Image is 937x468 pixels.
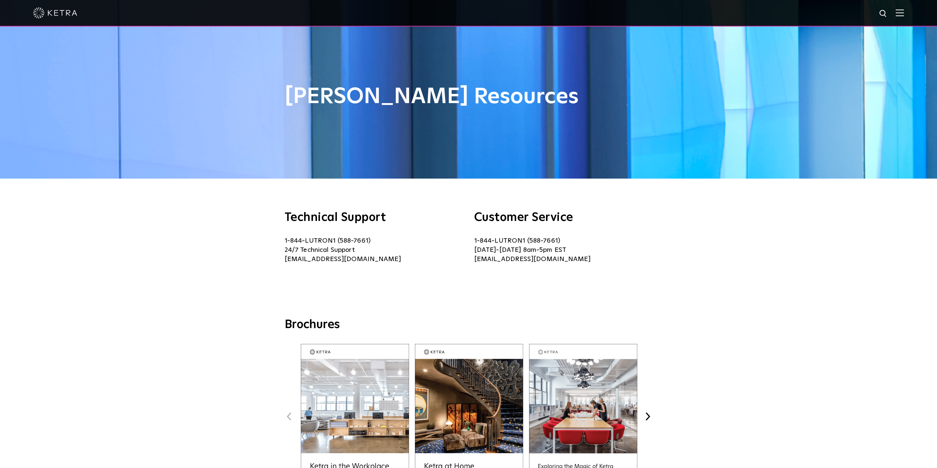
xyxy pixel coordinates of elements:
button: Next [643,412,653,421]
h3: Customer Service [474,212,653,224]
img: Hamburger%20Nav.svg [896,9,904,16]
h1: [PERSON_NAME] Resources [285,85,653,109]
img: ketra-logo-2019-white [33,7,77,18]
h3: Brochures [285,317,653,333]
a: [EMAIL_ADDRESS][DOMAIN_NAME] [285,256,401,263]
button: Previous [285,412,294,421]
p: 1-844-LUTRON1 (588-7661) [DATE]-[DATE] 8am-5pm EST [EMAIL_ADDRESS][DOMAIN_NAME] [474,236,653,264]
p: 1-844-LUTRON1 (588-7661) 24/7 Technical Support [285,236,463,264]
h3: Technical Support [285,212,463,224]
img: search icon [879,9,888,18]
